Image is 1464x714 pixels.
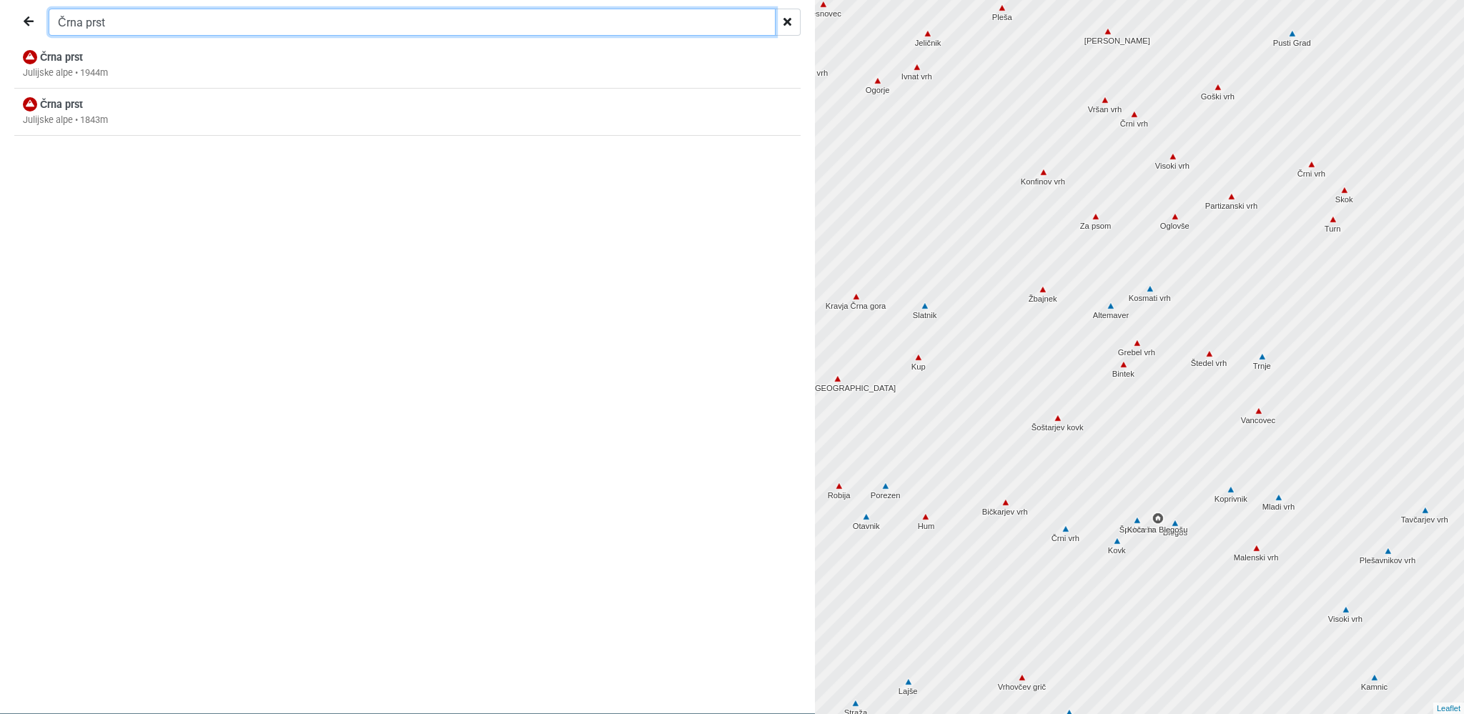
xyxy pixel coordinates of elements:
[14,9,43,36] button: Nazaj
[23,66,792,79] div: Julijske alpe • 1944m
[40,51,83,64] span: Črna prst
[23,113,792,127] div: Julijske alpe • 1843m
[49,9,776,36] input: Iskanje...
[40,99,83,111] span: Črna prst
[1437,704,1460,713] a: Leaflet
